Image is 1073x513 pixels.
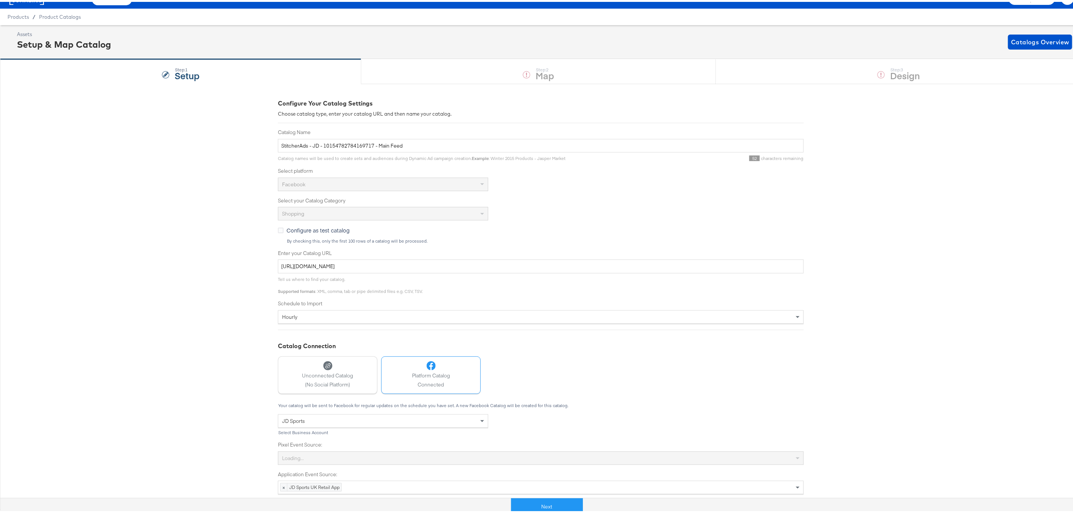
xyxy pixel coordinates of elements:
[302,370,353,377] span: Unconnected Catalog
[282,416,305,422] span: JD Sports
[278,109,804,116] div: Choose catalog type, enter your catalog URL and then name your catalog.
[278,355,377,392] button: Unconnected Catalog(No Social Platform)
[287,237,804,242] div: By checking this, only the first 100 rows of a catalog will be processed.
[278,469,804,476] label: Application Event Source:
[278,137,804,151] input: Name your catalog e.g. My Dynamic Product Catalog
[17,36,111,49] div: Setup & Map Catalog
[278,154,566,159] span: Catalog names will be used to create sets and audiences during Dynamic Ad campaign creation. : Wi...
[17,29,111,36] div: Assets
[472,154,489,159] strong: Example
[281,481,287,489] span: ×
[381,355,481,392] button: Platform CatalogConnected
[278,195,804,202] label: Select your Catalog Category
[175,67,200,80] strong: Setup
[278,287,315,292] strong: Supported formats
[282,179,305,186] span: Facebook
[175,65,200,71] div: Step: 1
[282,312,297,318] span: hourly
[278,248,804,255] label: Enter your Catalog URL
[39,12,81,18] a: Product Catalogs
[287,225,350,232] span: Configure as test catalog
[278,127,804,134] label: Catalog Name
[278,439,804,447] label: Pixel Event Source:
[287,481,341,489] span: JD Sports UK retail app
[278,401,804,406] div: Your catalog will be sent to Facebook for regular updates on the schedule you have set. A new Fac...
[282,208,304,215] span: Shopping
[278,258,804,272] input: Enter Catalog URL, e.g. http://www.example.com/products.xml
[278,298,804,305] label: Schedule to Import
[1008,33,1072,48] button: Catalogs Overview
[29,12,39,18] span: /
[412,379,450,386] span: Connected
[278,450,803,463] div: Loading...
[566,154,804,160] div: characters remaining
[749,154,760,159] span: 52
[412,370,450,377] span: Platform Catalog
[1011,35,1069,45] span: Catalogs Overview
[278,166,804,173] label: Select platform
[302,379,353,386] span: (No Social Platform)
[8,12,29,18] span: Products
[278,340,804,349] div: Catalog Connection
[278,428,488,433] div: Select Business Account
[278,275,423,292] span: Tell us where to find your catalog. : XML, comma, tab or pipe delimited files e.g. CSV, TSV.
[278,97,804,106] div: Configure Your Catalog Settings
